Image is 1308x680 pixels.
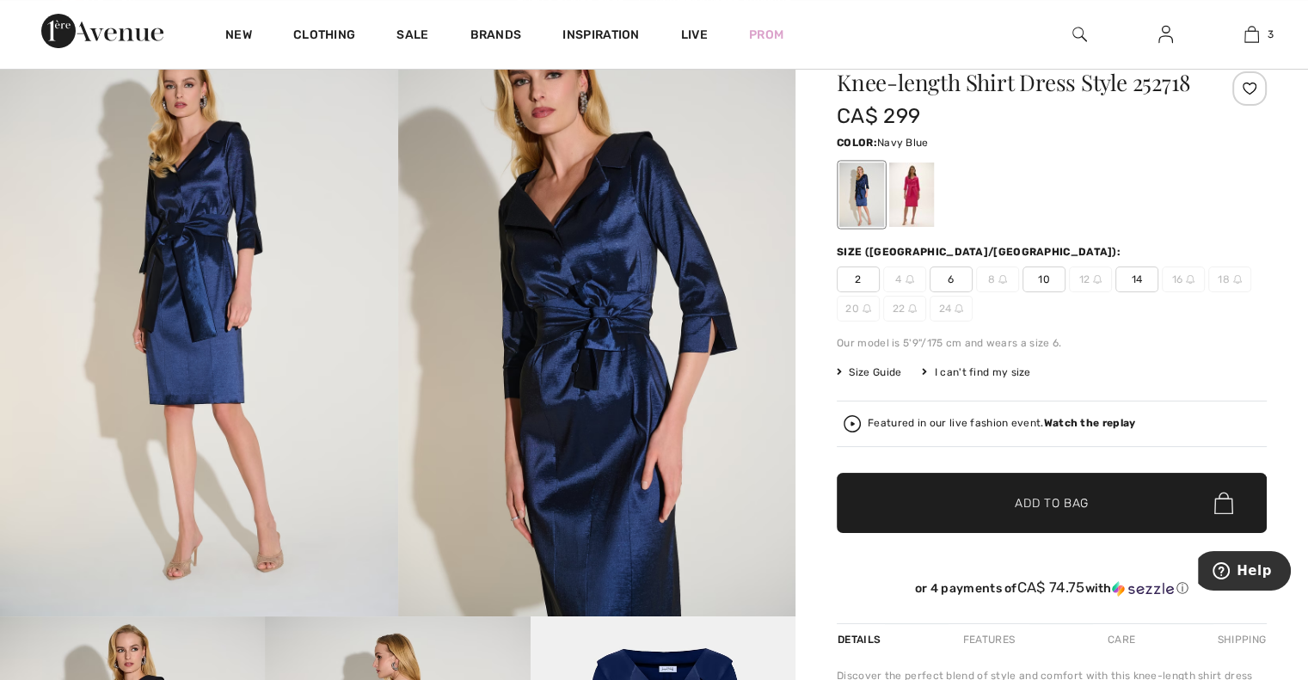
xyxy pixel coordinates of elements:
span: 4 [883,266,926,292]
button: Add to Bag [837,473,1267,533]
span: 22 [883,296,926,322]
span: 16 [1162,266,1205,292]
div: Our model is 5'9"/175 cm and wears a size 6. [837,335,1267,351]
img: ring-m.svg [998,275,1007,284]
span: 24 [930,296,973,322]
span: Navy Blue [877,137,929,149]
span: CA$ 299 [837,104,920,128]
img: Knee-Length Shirt Dress Style 252718. 2 [398,20,796,616]
div: or 4 payments of with [837,579,1267,597]
div: Featured in our live fashion event. [868,418,1135,429]
span: Add to Bag [1015,494,1089,512]
div: Care [1093,624,1150,655]
a: Sign In [1145,24,1187,46]
img: ring-m.svg [908,304,917,313]
a: Live [681,26,708,44]
strong: Watch the replay [1044,417,1136,429]
span: 6 [930,266,973,292]
a: Prom [749,26,783,44]
a: New [225,28,252,46]
span: Size Guide [837,365,901,380]
img: Watch the replay [844,415,861,432]
img: My Bag [1244,24,1259,45]
a: Sale [396,28,428,46]
a: 3 [1209,24,1293,45]
img: ring-m.svg [1233,275,1242,284]
div: or 4 payments ofCA$ 74.75withSezzle Click to learn more about Sezzle [837,579,1267,603]
a: Brands [470,28,522,46]
span: 14 [1115,266,1158,292]
span: 20 [837,296,880,322]
img: ring-m.svg [863,304,871,313]
div: Features [949,624,1029,655]
img: ring-m.svg [1186,275,1194,284]
a: Clothing [293,28,355,46]
img: Sezzle [1112,581,1174,597]
span: 12 [1069,266,1112,292]
div: Navy Blue [839,162,884,227]
div: Size ([GEOGRAPHIC_DATA]/[GEOGRAPHIC_DATA]): [837,244,1124,260]
img: ring-m.svg [906,275,914,284]
span: Inspiration [562,28,639,46]
div: I can't find my size [922,365,1030,380]
img: 1ère Avenue [41,14,163,48]
div: Shipping [1213,624,1267,655]
iframe: Opens a widget where you can find more information [1198,551,1291,594]
span: CA$ 74.75 [1017,579,1085,596]
img: My Info [1158,24,1173,45]
img: Bag.svg [1214,492,1233,514]
span: 10 [1022,266,1065,292]
span: 3 [1268,27,1274,42]
span: 2 [837,266,880,292]
span: 18 [1208,266,1251,292]
div: Details [837,624,885,655]
img: ring-m.svg [1093,275,1102,284]
img: ring-m.svg [955,304,963,313]
h1: Knee-length Shirt Dress Style 252718 [837,71,1195,94]
div: Geranium [889,162,934,227]
span: 8 [976,266,1019,292]
img: search the website [1072,24,1087,45]
span: Color: [837,137,877,149]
